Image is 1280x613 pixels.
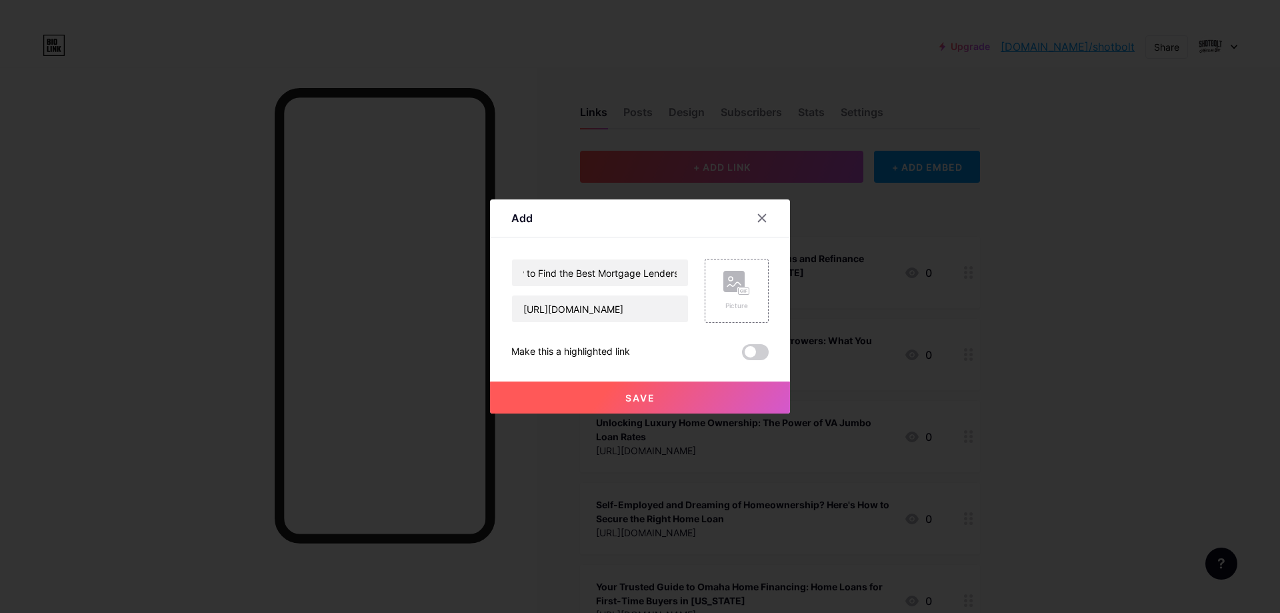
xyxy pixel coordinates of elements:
div: Make this a highlighted link [511,344,630,360]
button: Save [490,382,790,414]
div: Picture [723,301,750,311]
input: URL [512,295,688,322]
span: Save [625,392,655,404]
div: Add [511,210,533,226]
input: Title [512,259,688,286]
